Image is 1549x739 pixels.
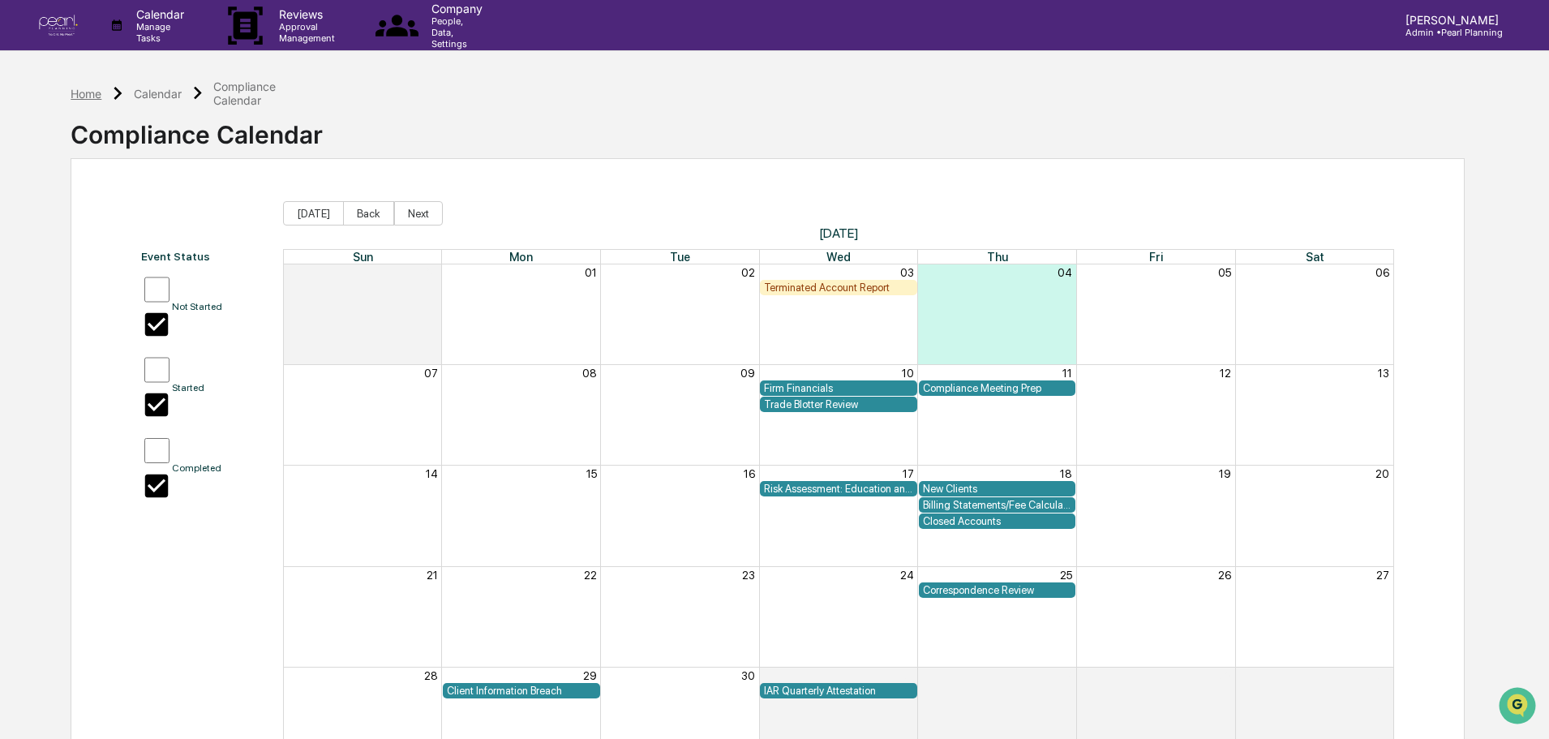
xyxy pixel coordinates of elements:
[740,367,755,380] button: 09
[900,569,914,582] button: 24
[902,367,914,380] button: 10
[427,266,438,279] button: 31
[584,569,597,582] button: 22
[987,250,1008,264] span: Thu
[283,226,1395,241] span: [DATE]
[16,237,29,250] div: 🔎
[10,229,109,258] a: 🔎Data Lookup
[71,87,101,101] div: Home
[353,250,373,264] span: Sun
[923,584,1072,596] div: Correspondence Review
[118,206,131,219] div: 🗄️
[741,266,755,279] button: 02
[123,7,192,21] p: Calendar
[427,569,438,582] button: 21
[32,204,105,221] span: Preclearance
[111,198,208,227] a: 🗄️Attestations
[266,7,343,21] p: Reviews
[585,266,597,279] button: 01
[447,685,596,697] div: Client Information Breach
[394,201,443,226] button: Next
[1376,569,1389,582] button: 27
[1375,266,1389,279] button: 06
[161,275,196,287] span: Pylon
[923,382,1072,394] div: Compliance Meeting Prep
[764,685,913,697] div: IAR Quarterly Attestation
[509,250,533,264] span: Mon
[923,499,1072,511] div: Billing Statements/Fee Calculations Report
[1375,467,1389,480] button: 20
[764,483,913,495] div: Risk Assessment: Education and Training
[744,467,755,480] button: 16
[764,281,913,294] div: Terminated Account Report
[1378,367,1389,380] button: 13
[283,201,344,226] button: [DATE]
[276,129,295,148] button: Start new chat
[16,124,45,153] img: 1746055101610-c473b297-6a78-478c-a979-82029cc54cd1
[583,669,597,682] button: 29
[424,367,438,380] button: 07
[32,235,102,251] span: Data Lookup
[1062,367,1072,380] button: 11
[1149,250,1163,264] span: Fri
[123,21,192,44] p: Manage Tasks
[213,79,276,107] div: Compliance Calendar
[1060,569,1072,582] button: 25
[741,669,755,682] button: 30
[1058,266,1072,279] button: 04
[266,21,343,44] p: Approval Management
[1219,467,1231,480] button: 19
[903,467,914,480] button: 17
[55,140,205,153] div: We're available if you need us!
[582,367,597,380] button: 08
[114,274,196,287] a: Powered byPylon
[586,467,597,480] button: 15
[670,250,690,264] span: Tue
[134,87,182,101] div: Calendar
[764,382,913,394] div: Firm Financials
[1497,685,1541,729] iframe: Open customer support
[1218,266,1231,279] button: 05
[172,462,221,474] div: Completed
[55,124,266,140] div: Start new chat
[141,250,267,263] div: Event Status
[742,569,755,582] button: 23
[1306,250,1324,264] span: Sat
[923,515,1072,527] div: Closed Accounts
[1217,669,1231,682] button: 03
[923,483,1072,495] div: New Clients
[16,206,29,219] div: 🖐️
[172,382,204,393] div: Started
[826,250,851,264] span: Wed
[134,204,201,221] span: Attestations
[16,34,295,60] p: How can we help?
[764,398,913,410] div: Trade Blotter Review
[39,15,78,37] img: logo
[1218,569,1231,582] button: 26
[426,467,438,480] button: 14
[172,301,222,312] div: Not Started
[1392,27,1507,38] p: Admin • Pearl Planning
[1060,467,1072,480] button: 18
[1058,669,1072,682] button: 02
[900,266,914,279] button: 03
[1375,669,1389,682] button: 04
[71,107,323,149] div: Compliance Calendar
[343,201,394,226] button: Back
[902,669,914,682] button: 01
[1220,367,1231,380] button: 12
[1392,13,1507,27] p: [PERSON_NAME]
[424,669,438,682] button: 28
[10,198,111,227] a: 🖐️Preclearance
[418,2,491,15] p: Company
[418,15,491,49] p: People, Data, Settings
